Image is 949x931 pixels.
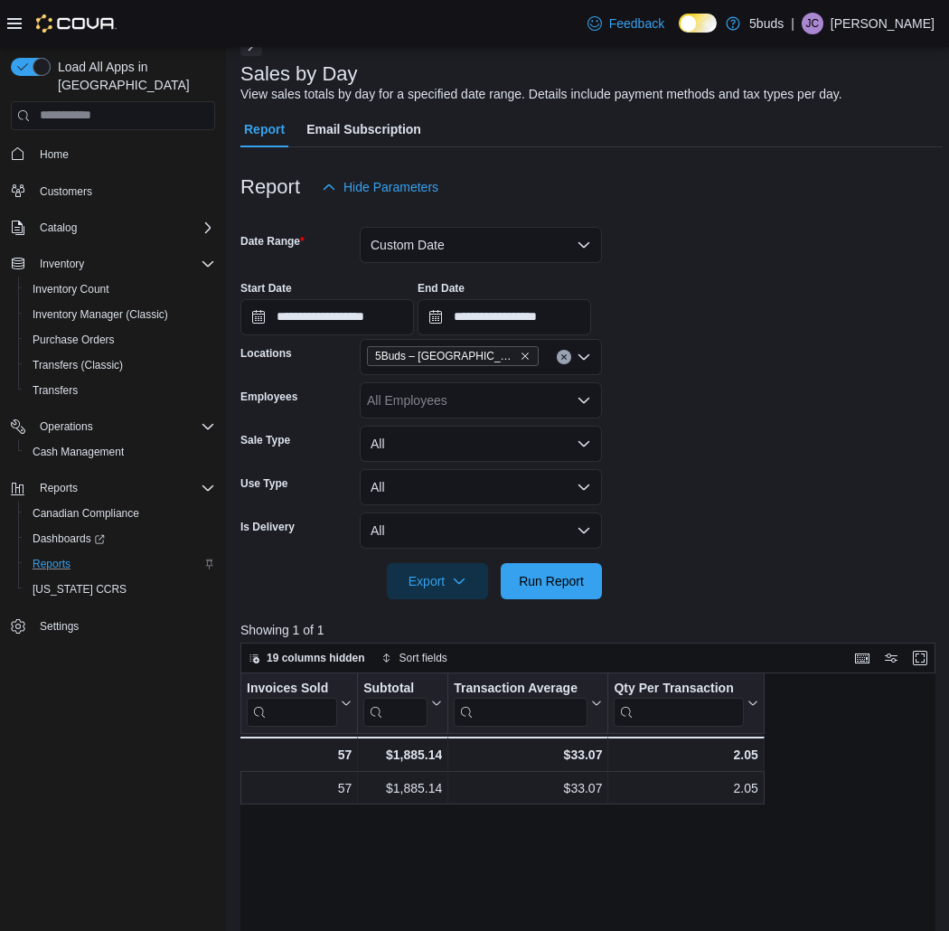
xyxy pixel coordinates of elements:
[33,358,123,372] span: Transfers (Classic)
[240,85,842,104] div: View sales totals by day for a specified date range. Details include payment methods and tax type...
[25,329,215,351] span: Purchase Orders
[679,14,717,33] input: Dark Mode
[33,582,127,597] span: [US_STATE] CCRS
[4,215,222,240] button: Catalog
[25,354,130,376] a: Transfers (Classic)
[247,777,352,799] div: 57
[360,426,602,462] button: All
[33,253,215,275] span: Inventory
[851,647,873,669] button: Keyboard shortcuts
[614,777,757,799] div: 2.05
[33,144,76,165] a: Home
[18,302,222,327] button: Inventory Manager (Classic)
[18,277,222,302] button: Inventory Count
[33,180,215,202] span: Customers
[33,333,115,347] span: Purchase Orders
[11,134,215,687] nav: Complex example
[4,251,222,277] button: Inventory
[25,380,85,401] a: Transfers
[454,680,587,726] div: Transaction Average
[18,353,222,378] button: Transfers (Classic)
[791,13,794,34] p: |
[398,563,477,599] span: Export
[25,304,175,325] a: Inventory Manager (Classic)
[40,184,92,199] span: Customers
[831,13,935,34] p: [PERSON_NAME]
[244,111,285,147] span: Report
[40,147,69,162] span: Home
[240,621,943,639] p: Showing 1 of 1
[18,327,222,353] button: Purchase Orders
[25,503,215,524] span: Canadian Compliance
[40,257,84,271] span: Inventory
[25,441,215,463] span: Cash Management
[18,439,222,465] button: Cash Management
[375,347,516,365] span: 5Buds – [GEOGRAPHIC_DATA]
[4,475,222,501] button: Reports
[360,513,602,549] button: All
[360,227,602,263] button: Custom Date
[33,531,105,546] span: Dashboards
[501,563,602,599] button: Run Report
[25,553,78,575] a: Reports
[399,651,447,665] span: Sort fields
[577,393,591,408] button: Open list of options
[33,416,100,437] button: Operations
[40,481,78,495] span: Reports
[4,178,222,204] button: Customers
[247,680,352,726] button: Invoices Sold
[18,577,222,602] button: [US_STATE] CCRS
[25,380,215,401] span: Transfers
[25,528,215,550] span: Dashboards
[454,777,602,799] div: $33.07
[802,13,823,34] div: Jacob Calder
[418,281,465,296] label: End Date
[374,647,455,669] button: Sort fields
[387,563,488,599] button: Export
[25,578,215,600] span: Washington CCRS
[36,14,117,33] img: Cova
[25,278,117,300] a: Inventory Count
[247,680,337,726] div: Invoices Sold
[240,176,300,198] h3: Report
[454,680,587,697] div: Transaction Average
[580,5,672,42] a: Feedback
[33,383,78,398] span: Transfers
[240,234,305,249] label: Date Range
[367,346,539,366] span: 5Buds – North Battleford
[454,680,602,726] button: Transaction Average
[33,477,215,499] span: Reports
[4,414,222,439] button: Operations
[33,181,99,202] a: Customers
[315,169,446,205] button: Hide Parameters
[343,178,438,196] span: Hide Parameters
[241,647,372,669] button: 19 columns hidden
[614,680,743,726] div: Qty Per Transaction
[18,378,222,403] button: Transfers
[363,680,428,697] div: Subtotal
[40,619,79,634] span: Settings
[247,680,337,697] div: Invoices Sold
[240,433,290,447] label: Sale Type
[418,299,591,335] input: Press the down key to open a popover containing a calendar.
[4,141,222,167] button: Home
[909,647,931,669] button: Enter fullscreen
[25,441,131,463] a: Cash Management
[33,445,124,459] span: Cash Management
[880,647,902,669] button: Display options
[51,58,215,94] span: Load All Apps in [GEOGRAPHIC_DATA]
[609,14,664,33] span: Feedback
[267,651,365,665] span: 19 columns hidden
[360,469,602,505] button: All
[306,111,421,147] span: Email Subscription
[240,476,287,491] label: Use Type
[33,506,139,521] span: Canadian Compliance
[806,13,820,34] span: JC
[25,329,122,351] a: Purchase Orders
[240,346,292,361] label: Locations
[240,281,292,296] label: Start Date
[33,416,215,437] span: Operations
[33,217,84,239] button: Catalog
[25,503,146,524] a: Canadian Compliance
[363,744,442,766] div: $1,885.14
